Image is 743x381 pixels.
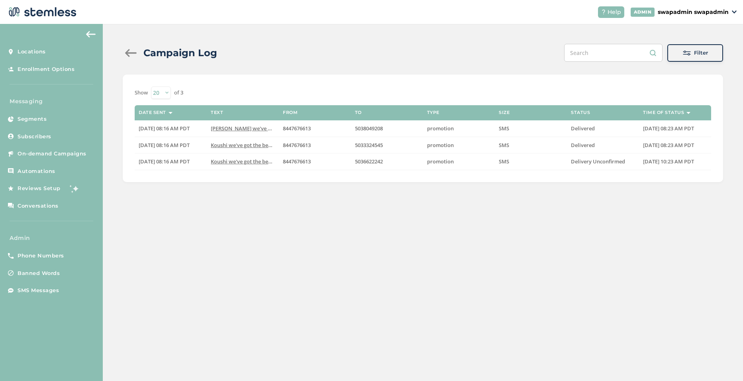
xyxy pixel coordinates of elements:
[211,142,275,149] label: Koushi we've got the best VIP deals at you favorit...
[139,110,166,115] label: Date Sent
[86,31,96,37] img: icon-arrow-back-accent-c549486e.svg
[139,125,190,132] span: [DATE] 08:16 AM PDT
[571,125,635,132] label: Delivered
[571,125,595,132] span: Delivered
[355,110,362,115] label: To
[686,112,690,114] img: icon-sort-1e1d7615.svg
[703,343,743,381] iframe: Chat Widget
[499,142,563,149] label: SMS
[169,112,173,114] img: icon-sort-1e1d7615.svg
[18,133,51,141] span: Subscribers
[499,158,563,165] label: SMS
[139,158,190,165] span: [DATE] 08:16 AM PDT
[283,110,298,115] label: From
[694,49,708,57] span: Filter
[18,185,61,192] span: Reviews Setup
[499,141,509,149] span: SMS
[211,158,275,165] label: Koushi we've got the best VIP deals at you favorit...
[427,158,454,165] span: promotion
[211,110,223,115] label: Text
[601,10,606,14] img: icon-help-white-03924b79.svg
[211,158,336,165] span: Koushi we've got the best VIP deals at you favorit...
[427,125,454,132] span: promotion
[571,110,590,115] label: Status
[643,125,694,132] span: [DATE] 08:23 AM PDT
[283,141,311,149] span: 8447676613
[499,158,509,165] span: SMS
[571,142,635,149] label: Delivered
[667,44,723,62] button: Filter
[174,89,183,97] label: of 3
[135,89,148,97] label: Show
[658,8,729,16] p: swapadmin swapadmin
[211,125,360,132] span: [PERSON_NAME] we've got the best VIP deals at you favorit...
[18,202,59,210] span: Conversations
[283,125,347,132] label: 8447676613
[631,8,655,17] div: ADMIN
[139,142,203,149] label: 08/20/2025 08:16 AM PDT
[139,158,203,165] label: 08/20/2025 08:16 AM PDT
[643,141,694,149] span: [DATE] 08:23 AM PDT
[571,158,635,165] label: Delivery Unconfirmed
[355,158,383,165] span: 5036622242
[143,46,217,60] h2: Campaign Log
[18,167,55,175] span: Automations
[283,125,311,132] span: 8447676613
[18,252,64,260] span: Phone Numbers
[283,158,311,165] span: 8447676613
[18,48,46,56] span: Locations
[139,141,190,149] span: [DATE] 08:16 AM PDT
[6,4,76,20] img: logo-dark-0685b13c.svg
[355,125,383,132] span: 5038049208
[67,181,82,196] img: glitter-stars-b7820f95.gif
[211,125,275,132] label: Brian we've got the best VIP deals at you favorit...
[499,125,563,132] label: SMS
[427,141,454,149] span: promotion
[608,8,621,16] span: Help
[499,125,509,132] span: SMS
[571,158,625,165] span: Delivery Unconfirmed
[732,10,737,14] img: icon_down-arrow-small-66adaf34.svg
[643,158,694,165] span: [DATE] 10:23 AM PDT
[643,142,707,149] label: 08/20/2025 08:23 AM PDT
[564,44,663,62] input: Search
[18,287,59,295] span: SMS Messages
[427,110,439,115] label: Type
[139,125,203,132] label: 08/20/2025 08:16 AM PDT
[643,110,684,115] label: Time of Status
[18,65,74,73] span: Enrollment Options
[427,125,491,132] label: promotion
[499,110,510,115] label: Size
[427,142,491,149] label: promotion
[283,158,347,165] label: 8447676613
[355,141,383,149] span: 5033324545
[643,125,707,132] label: 08/20/2025 08:23 AM PDT
[355,142,419,149] label: 5033324545
[211,141,336,149] span: Koushi we've got the best VIP deals at you favorit...
[18,150,86,158] span: On-demand Campaigns
[355,125,419,132] label: 5038049208
[571,141,595,149] span: Delivered
[427,158,491,165] label: promotion
[643,158,707,165] label: 08/20/2025 10:23 AM PDT
[283,142,347,149] label: 8447676613
[355,158,419,165] label: 5036622242
[18,269,60,277] span: Banned Words
[18,115,47,123] span: Segments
